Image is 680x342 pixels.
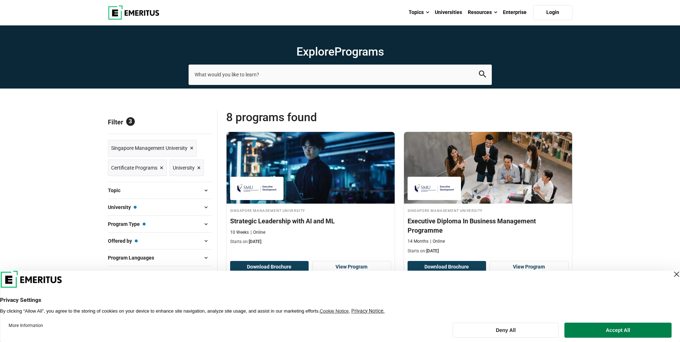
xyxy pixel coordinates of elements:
span: Program Languages [108,254,160,262]
button: Program Languages [108,252,211,263]
span: Singapore Management University [111,144,187,152]
span: Programs [334,45,384,58]
p: Filter [108,110,211,134]
a: University × [170,160,204,176]
span: Program Type [108,220,146,228]
button: University [108,202,211,213]
span: Topic [108,186,126,194]
p: Starts on: [408,248,569,254]
h4: Singapore Management University [408,207,569,213]
span: × [160,163,163,173]
h4: Strategic Leadership with AI and ML [230,217,391,225]
button: Topic [108,185,211,196]
span: 3 [126,117,135,126]
button: Duration [108,269,211,280]
img: Singapore Management University [234,180,280,196]
p: Starts on: [230,239,391,245]
a: Reset all [189,118,211,128]
a: Certificate Programs × [108,160,167,176]
h4: Singapore Management University [230,207,391,213]
button: Offered by [108,236,211,246]
button: search [479,71,486,79]
span: 8 Programs found [226,110,399,124]
h4: Executive Diploma In Business Management Programme [408,217,569,234]
span: [DATE] [249,239,261,244]
span: Offered by [108,237,138,245]
span: Certificate Programs [111,164,157,172]
span: University [173,164,195,172]
input: search-page [189,65,492,85]
img: Executive Diploma In Business Management Programme | Online Business Management Course [404,132,572,204]
button: Download Brochure [408,261,486,273]
span: × [197,163,201,173]
a: View Program [490,261,569,273]
a: search [479,72,486,79]
a: Login [533,5,572,20]
h1: Explore [189,44,492,59]
p: Online [430,238,445,244]
a: Singapore Management University × [108,140,197,157]
button: Program Type [108,219,211,229]
img: Strategic Leadership with AI and ML | Online AI and Machine Learning Course [227,132,395,204]
img: Singapore Management University [411,180,458,196]
p: 10 Weeks [230,229,249,236]
p: 14 Months [408,238,428,244]
span: [DATE] [426,248,439,253]
a: AI and Machine Learning Course by Singapore Management University - November 24, 2025 Singapore M... [227,132,395,249]
span: University [108,203,137,211]
p: Online [251,229,265,236]
a: View Program [312,261,391,273]
a: Business Management Course by Singapore Management University - November 28, 2025 Singapore Manag... [404,132,572,258]
button: Download Brochure [230,261,309,273]
span: × [190,143,194,153]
